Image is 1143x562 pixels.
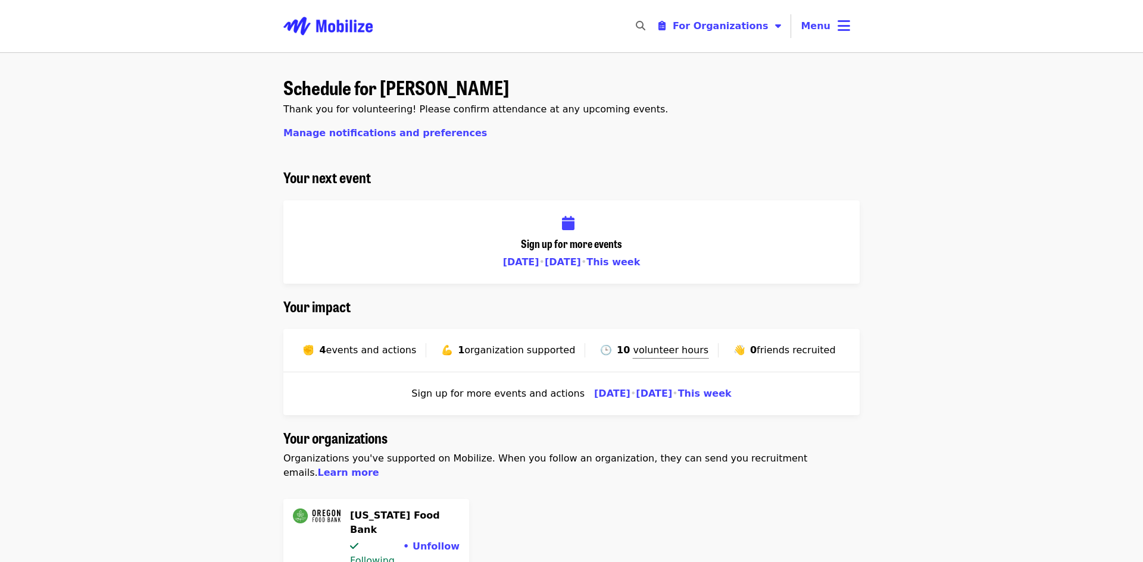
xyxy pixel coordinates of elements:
span: volunteer hours [633,344,708,356]
strong: 10 [617,344,630,356]
strong: 4 [319,344,326,356]
span: Organizations you've supported on Mobilize. When you follow an organization, they can send you re... [283,453,807,478]
a: Learn more [318,467,379,478]
h4: [US_STATE] Food Bank [350,508,460,537]
i: clipboard-list icon [658,20,666,32]
i: calendar icon [562,215,574,232]
strong: 0 [750,344,757,356]
span: • [672,388,677,399]
span: Includes shifts from all organizations you've supported through Mobilize. Calculated based on shi... [630,344,708,359]
span: Menu [801,20,830,32]
img: Oregon Food Bank Logo [293,508,341,523]
i: bars icon [838,17,850,34]
img: Mobilize - Home [283,7,373,45]
a: This week [678,388,732,399]
span: For Organizations [673,20,769,32]
span: Thank you for volunteering! Please confirm attendance at any upcoming events. [283,103,668,115]
a: [DATE] [545,256,581,268]
span: clock face three o'clock emoji [600,344,612,356]
span: flexed biceps emoji [441,344,453,356]
strong: 1 [458,344,464,356]
a: [DATE] [594,388,630,399]
a: [DATE] [636,388,672,399]
span: Unfollow [413,541,460,552]
a: This week [586,256,640,268]
span: • [539,256,545,268]
button: Toggle account menu [791,12,860,40]
span: friends recruited [757,344,836,356]
span: • [630,388,636,399]
span: events and actions [326,344,417,356]
i: search icon [636,20,645,32]
i: caret-down icon [775,20,781,32]
span: Schedule for [PERSON_NAME] [283,73,509,101]
span: raised fist emoji [302,344,314,356]
span: Sign up for more events [521,236,622,251]
span: Sign up for more events and actions [411,387,585,401]
i: check icon [350,541,358,552]
a: [DATE] [503,256,539,268]
span: Your impact [283,296,351,316]
button: Toggle organizer menu [649,14,791,38]
span: Your next event [283,167,371,187]
span: waving hand emoji [733,344,745,356]
span: • [581,256,586,268]
span: Your organizations [283,427,388,448]
span: organization supported [464,344,575,356]
a: Manage notifications and preferences [283,127,487,139]
input: Search [652,12,662,40]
